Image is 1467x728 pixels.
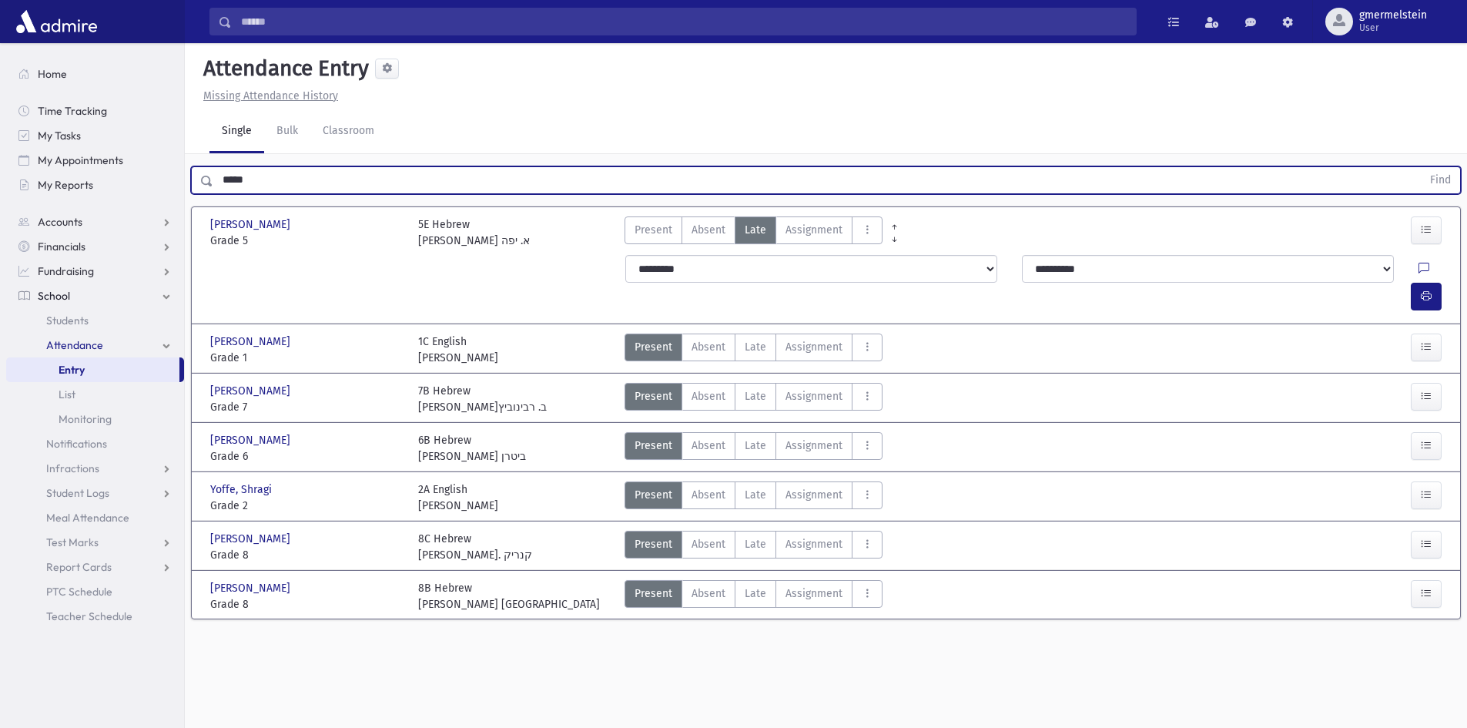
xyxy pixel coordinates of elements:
[12,6,101,37] img: AdmirePro
[203,89,338,102] u: Missing Attendance History
[785,388,842,404] span: Assignment
[1359,22,1427,34] span: User
[745,585,766,602] span: Late
[692,585,725,602] span: Absent
[692,438,725,454] span: Absent
[6,333,184,357] a: Attendance
[6,555,184,579] a: Report Cards
[6,579,184,604] a: PTC Schedule
[46,560,112,574] span: Report Cards
[210,399,403,415] span: Grade 7
[785,339,842,355] span: Assignment
[745,487,766,503] span: Late
[232,8,1136,35] input: Search
[6,407,184,431] a: Monitoring
[46,609,132,623] span: Teacher Schedule
[418,334,498,366] div: 1C English [PERSON_NAME]
[6,431,184,456] a: Notifications
[209,110,264,153] a: Single
[418,580,600,612] div: 8B Hebrew [PERSON_NAME] [GEOGRAPHIC_DATA]
[692,339,725,355] span: Absent
[692,487,725,503] span: Absent
[197,55,369,82] h5: Attendance Entry
[785,536,842,552] span: Assignment
[1359,9,1427,22] span: gmermelstein
[6,382,184,407] a: List
[38,289,70,303] span: School
[210,334,293,350] span: [PERSON_NAME]
[46,437,107,451] span: Notifications
[38,104,107,118] span: Time Tracking
[6,234,184,259] a: Financials
[6,259,184,283] a: Fundraising
[38,240,85,253] span: Financials
[6,530,184,555] a: Test Marks
[785,487,842,503] span: Assignment
[210,233,403,249] span: Grade 5
[6,308,184,333] a: Students
[210,596,403,612] span: Grade 8
[210,448,403,465] span: Grade 6
[785,438,842,454] span: Assignment
[625,580,883,612] div: AttTypes
[38,129,81,143] span: My Tasks
[625,334,883,366] div: AttTypes
[692,388,725,404] span: Absent
[38,153,123,167] span: My Appointments
[210,547,403,563] span: Grade 8
[59,412,112,426] span: Monitoring
[692,536,725,552] span: Absent
[310,110,387,153] a: Classroom
[625,531,883,563] div: AttTypes
[46,338,103,352] span: Attendance
[6,283,184,308] a: School
[785,585,842,602] span: Assignment
[6,62,184,86] a: Home
[210,481,275,498] span: Yoffe, Shragi
[264,110,310,153] a: Bulk
[210,350,403,366] span: Grade 1
[59,363,85,377] span: Entry
[210,498,403,514] span: Grade 2
[210,580,293,596] span: [PERSON_NAME]
[38,67,67,81] span: Home
[635,388,672,404] span: Present
[625,383,883,415] div: AttTypes
[210,383,293,399] span: [PERSON_NAME]
[625,432,883,465] div: AttTypes
[6,99,184,123] a: Time Tracking
[46,486,109,500] span: Student Logs
[46,314,89,327] span: Students
[210,531,293,547] span: [PERSON_NAME]
[418,481,498,514] div: 2A English [PERSON_NAME]
[625,216,883,249] div: AttTypes
[635,585,672,602] span: Present
[6,456,184,481] a: Infractions
[418,216,530,249] div: 5E Hebrew [PERSON_NAME] א. יפה
[745,388,766,404] span: Late
[6,123,184,148] a: My Tasks
[46,585,112,599] span: PTC Schedule
[59,387,75,401] span: List
[6,148,184,173] a: My Appointments
[6,505,184,530] a: Meal Attendance
[197,89,338,102] a: Missing Attendance History
[692,222,725,238] span: Absent
[38,178,93,192] span: My Reports
[6,173,184,197] a: My Reports
[635,339,672,355] span: Present
[418,531,532,563] div: 8C Hebrew [PERSON_NAME]. קנריק
[418,432,526,465] div: 6B Hebrew [PERSON_NAME] ביטרן
[745,438,766,454] span: Late
[418,383,547,415] div: 7B Hebrew [PERSON_NAME]ב. רבינוביץ
[785,222,842,238] span: Assignment
[635,487,672,503] span: Present
[745,222,766,238] span: Late
[6,210,184,234] a: Accounts
[6,357,179,382] a: Entry
[745,536,766,552] span: Late
[210,432,293,448] span: [PERSON_NAME]
[6,604,184,629] a: Teacher Schedule
[635,536,672,552] span: Present
[635,438,672,454] span: Present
